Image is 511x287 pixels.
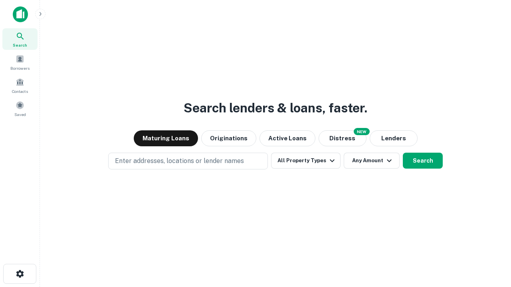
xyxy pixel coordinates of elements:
[471,223,511,261] iframe: Chat Widget
[370,130,418,146] button: Lenders
[354,128,370,135] div: NEW
[319,130,366,146] button: Search distressed loans with lien and other non-mortgage details.
[403,153,443,169] button: Search
[201,130,256,146] button: Originations
[14,111,26,118] span: Saved
[271,153,341,169] button: All Property Types
[259,130,315,146] button: Active Loans
[13,6,28,22] img: capitalize-icon.png
[134,130,198,146] button: Maturing Loans
[184,98,367,118] h3: Search lenders & loans, faster.
[10,65,30,71] span: Borrowers
[2,51,38,73] a: Borrowers
[2,98,38,119] a: Saved
[13,42,27,48] span: Search
[2,75,38,96] a: Contacts
[115,156,244,166] p: Enter addresses, locations or lender names
[344,153,400,169] button: Any Amount
[2,28,38,50] a: Search
[108,153,268,169] button: Enter addresses, locations or lender names
[12,88,28,94] span: Contacts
